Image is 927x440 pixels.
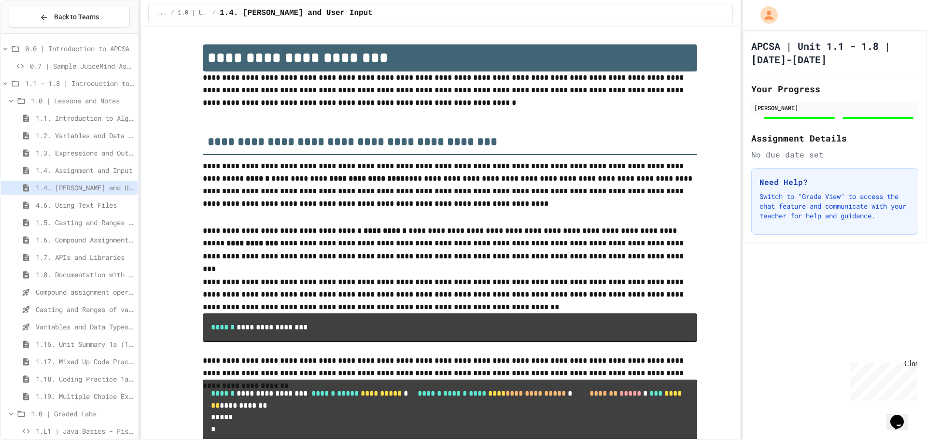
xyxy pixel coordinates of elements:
[36,252,134,262] span: 1.7. APIs and Libraries
[36,356,134,367] span: 1.17. Mixed Up Code Practice 1.1-1.6
[36,322,134,332] span: Variables and Data Types - Quiz
[847,359,917,400] iframe: chat widget
[36,217,134,227] span: 1.5. Casting and Ranges of Values
[36,165,134,175] span: 1.4. Assignment and Input
[750,4,780,26] div: My Account
[36,287,134,297] span: Compound assignment operators - Quiz
[36,391,134,401] span: 1.19. Multiple Choice Exercises for Unit 1a (1.1-1.6)
[759,176,910,188] h3: Need Help?
[751,149,918,160] div: No due date set
[170,9,174,17] span: /
[31,96,134,106] span: 1.0 | Lessons and Notes
[4,4,67,61] div: Chat with us now!Close
[54,12,99,22] span: Back to Teams
[36,426,134,436] span: 1.L1 | Java Basics - Fish Lab
[751,39,918,66] h1: APCSA | Unit 1.1 - 1.8 | [DATE]-[DATE]
[25,43,134,54] span: 0.0 | Introduction to APCSA
[36,183,134,193] span: 1.4. [PERSON_NAME] and User Input
[220,7,373,19] span: 1.4. [PERSON_NAME] and User Input
[36,130,134,141] span: 1.2. Variables and Data Types
[9,7,130,28] button: Back to Teams
[31,409,134,419] span: 1.0 | Graded Labs
[36,113,134,123] span: 1.1. Introduction to Algorithms, Programming, and Compilers
[30,61,134,71] span: 0.7 | Sample JuiceMind Assignment - [GEOGRAPHIC_DATA]
[36,304,134,314] span: Casting and Ranges of variables - Quiz
[156,9,167,17] span: ...
[886,401,917,430] iframe: chat widget
[178,9,209,17] span: 1.0 | Lessons and Notes
[36,339,134,349] span: 1.16. Unit Summary 1a (1.1-1.6)
[751,131,918,145] h2: Assignment Details
[751,82,918,96] h2: Your Progress
[759,192,910,221] p: Switch to "Grade View" to access the chat feature and communicate with your teacher for help and ...
[36,235,134,245] span: 1.6. Compound Assignment Operators
[36,270,134,280] span: 1.8. Documentation with Comments and Preconditions
[754,103,915,112] div: [PERSON_NAME]
[36,374,134,384] span: 1.18. Coding Practice 1a (1.1-1.6)
[36,200,134,210] span: 4.6. Using Text Files
[36,148,134,158] span: 1.3. Expressions and Output [New]
[212,9,216,17] span: /
[25,78,134,88] span: 1.1 - 1.8 | Introduction to Java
